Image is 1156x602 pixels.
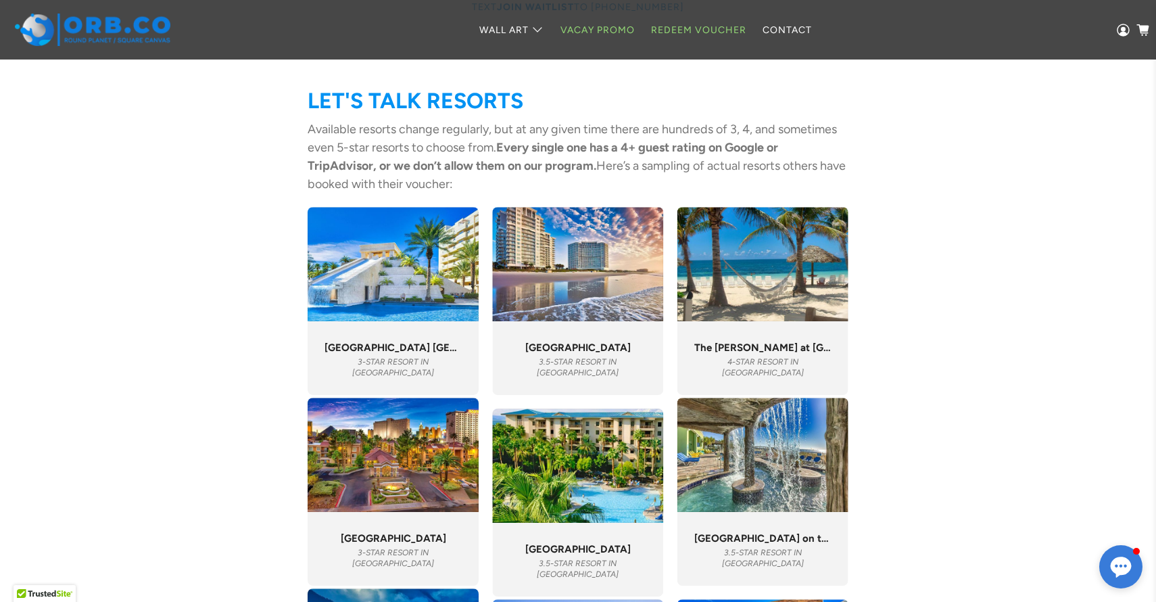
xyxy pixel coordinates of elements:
[308,88,848,114] h2: LET'S TALK RESORTS
[537,559,619,579] span: 3.5-STAR RESORT in [GEOGRAPHIC_DATA]
[1099,545,1142,588] button: Open chat window
[643,12,754,48] a: Redeem Voucher
[525,342,631,354] span: [GEOGRAPHIC_DATA]
[341,532,446,545] span: [GEOGRAPHIC_DATA]
[308,122,846,191] span: Available resorts change regularly, but at any given time there are hundreds of 3, 4, and sometim...
[722,357,804,377] span: 4-STAR RESORT in [GEOGRAPHIC_DATA]
[537,357,619,377] span: 3.5-STAR RESORT in [GEOGRAPHIC_DATA]
[754,12,820,48] a: Contact
[525,543,631,555] span: [GEOGRAPHIC_DATA]
[308,140,778,173] strong: Every single one has a 4+ guest rating on Google or TripAdvisor, or we don’t allow them on our pr...
[552,12,643,48] a: Vacay Promo
[694,342,832,354] span: The [PERSON_NAME] at [GEOGRAPHIC_DATA]
[694,532,832,545] span: [GEOGRAPHIC_DATA] on the Grove
[471,12,552,48] a: Wall Art
[722,548,804,568] span: 3.5-STAR RESORT in [GEOGRAPHIC_DATA]
[324,342,462,354] span: [GEOGRAPHIC_DATA] [GEOGRAPHIC_DATA]
[352,357,434,377] span: 3-STAR RESORT in [GEOGRAPHIC_DATA]
[352,548,434,568] span: 3-STAR RESORT in [GEOGRAPHIC_DATA]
